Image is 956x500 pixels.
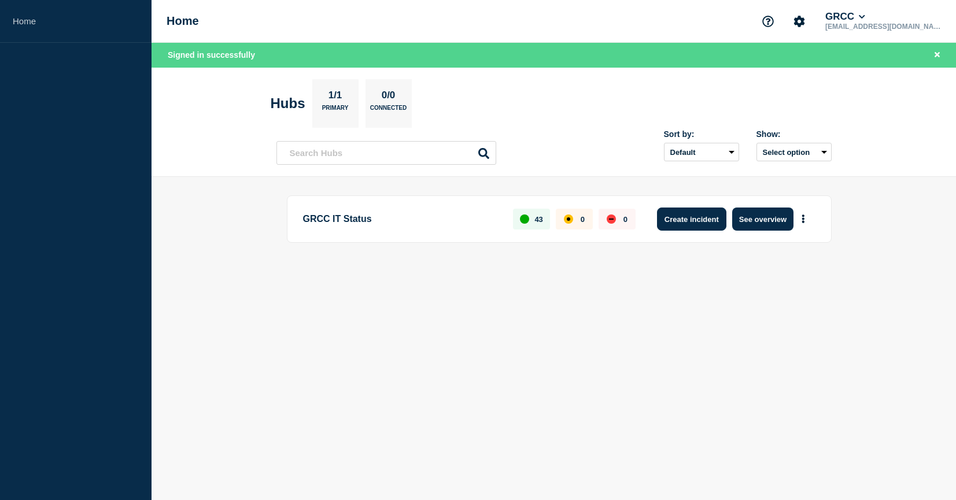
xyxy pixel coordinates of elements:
[167,14,199,28] h1: Home
[823,23,943,31] p: [EMAIL_ADDRESS][DOMAIN_NAME]
[664,143,739,161] select: Sort by
[377,90,400,105] p: 0/0
[168,50,255,60] span: Signed in successfully
[534,215,542,224] p: 43
[930,49,944,62] button: Close banner
[623,215,628,224] p: 0
[664,129,739,139] div: Sort by:
[370,105,407,117] p: Connected
[732,208,793,231] button: See overview
[756,129,832,139] div: Show:
[303,208,500,231] p: GRCC IT Status
[322,105,349,117] p: Primary
[796,209,811,230] button: More actions
[581,215,585,224] p: 0
[564,214,573,224] div: affected
[823,11,868,23] button: GRCC
[756,9,780,34] button: Support
[657,208,726,231] button: Create incident
[520,214,529,224] div: up
[756,143,832,161] button: Select option
[324,90,346,105] p: 1/1
[276,141,496,165] input: Search Hubs
[607,214,616,224] div: down
[271,95,305,112] h2: Hubs
[787,9,811,34] button: Account settings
